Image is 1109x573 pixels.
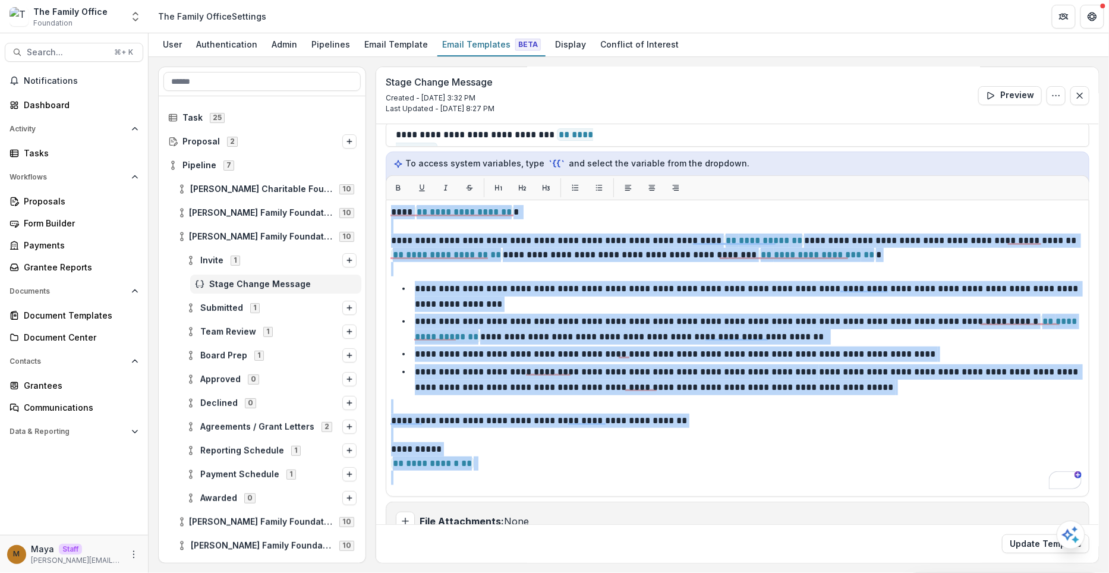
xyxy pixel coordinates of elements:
div: Team Review1Options [181,322,361,341]
button: Preview [978,86,1042,105]
button: Options [342,325,357,339]
button: Options [342,372,357,386]
button: Options [342,253,357,267]
button: Options [1047,86,1066,105]
a: Conflict of Interest [596,33,683,56]
div: Reporting Schedule1Options [181,441,361,460]
button: Italic [436,178,455,197]
div: Dashboard [24,99,134,111]
div: [PERSON_NAME] Family Foundation [US_STATE]10 [172,203,361,222]
img: The Family Office [10,7,29,26]
div: Awarded0Options [181,489,361,508]
button: Close [1070,86,1089,105]
button: Options [342,420,357,434]
div: Grantee Reports [24,261,134,273]
a: Pipelines [307,33,355,56]
div: Agreements / Grant Letters2Options [181,417,361,436]
a: Grantees [5,376,143,395]
button: Options [342,467,357,481]
button: Open Activity [5,119,143,138]
span: 0 [245,398,256,408]
span: [PERSON_NAME] Charitable Foundation [190,184,332,194]
span: 10 [339,184,354,194]
span: [PERSON_NAME] Family Foundation [191,541,332,551]
span: 0 [248,374,259,384]
span: 1 [250,303,260,313]
span: Task [182,113,203,123]
span: 1 [291,446,301,455]
button: Open AI Assistant [1057,521,1085,549]
span: 1 [263,327,273,336]
div: The Family Office [33,5,108,18]
button: Bold [389,178,408,197]
span: Contacts [10,357,127,366]
p: Created - [DATE] 3:32 PM [386,93,494,103]
span: Awarded [200,493,237,503]
button: Options [342,491,357,505]
button: Open Documents [5,282,143,301]
span: Team Review [200,327,256,337]
span: [PERSON_NAME] Family Foundation [US_STATE] [189,232,332,242]
button: Get Help [1080,5,1104,29]
button: Strikethrough [460,178,479,197]
div: Form Builder [24,217,134,229]
div: [PERSON_NAME] Charitable Foundation10 [172,180,361,199]
span: 2 [322,422,332,432]
span: Stage Change Message [209,279,357,289]
div: Pipelines [307,36,355,53]
a: Proposals [5,191,143,211]
button: Align center [642,178,661,197]
div: Document Center [24,331,134,344]
div: Communications [24,401,134,414]
a: Email Template [360,33,433,56]
span: Data & Reporting [10,427,127,436]
span: 25 [210,113,225,122]
span: 10 [339,208,354,218]
p: To access system variables, type and select the variable from the dropdown. [393,157,1082,170]
div: The Family Office Settings [158,10,266,23]
div: Stage Change Message [190,275,361,294]
button: Options [342,348,357,363]
p: Maya [31,543,54,555]
button: Open Data & Reporting [5,422,143,441]
span: Notifications [24,76,138,86]
p: Staff [59,544,82,555]
div: Tasks [24,147,134,159]
div: Document Templates [24,309,134,322]
span: Board Prep [200,351,247,361]
a: User [158,33,187,56]
div: Submitted1Options [181,298,361,317]
span: Payment Schedule [200,470,279,480]
button: Options [342,134,357,149]
span: 2 [227,137,238,146]
span: [PERSON_NAME] Family Foundation [US_STATE] [189,517,332,527]
div: [PERSON_NAME] Family Foundation10 [172,536,361,555]
div: [PERSON_NAME] Family Foundation [US_STATE]10 [172,227,361,246]
span: Pipeline [182,160,216,171]
span: 7 [223,160,234,170]
a: Dashboard [5,95,143,115]
button: H1 [489,178,508,197]
code: `{{` [547,158,567,170]
a: Document Center [5,328,143,347]
button: Options [342,301,357,315]
div: Declined0Options [181,393,361,413]
span: 1 [231,256,240,265]
a: Authentication [191,33,262,56]
div: Maya [14,550,20,558]
h3: Stage Change Message [386,77,494,88]
span: 1 [286,470,296,479]
button: List [590,178,609,197]
a: Communications [5,398,143,417]
div: Board Prep1Options [181,346,361,365]
p: None [420,514,529,528]
button: H2 [513,178,532,197]
span: Reporting Schedule [200,446,284,456]
strong: File Attachments: [420,515,504,527]
button: Search... [5,43,143,62]
div: User [158,36,187,53]
button: H3 [537,178,556,197]
div: Task25 [163,108,361,127]
div: Proposal2Options [163,132,361,151]
div: ⌘ + K [112,46,136,59]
